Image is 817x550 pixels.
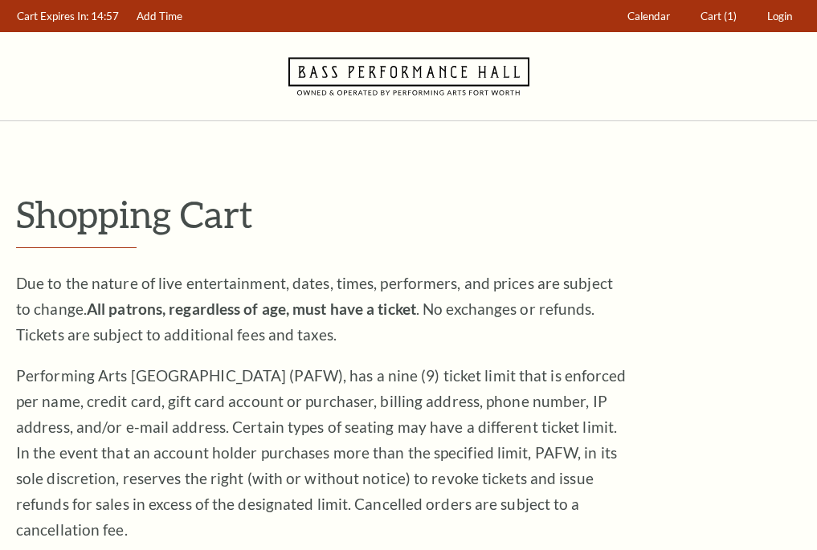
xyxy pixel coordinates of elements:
[767,10,792,22] span: Login
[760,1,800,32] a: Login
[16,194,801,234] p: Shopping Cart
[620,1,678,32] a: Calendar
[724,10,737,22] span: (1)
[91,10,119,22] span: 14:57
[701,10,721,22] span: Cart
[17,10,88,22] span: Cart Expires In:
[87,299,416,318] strong: All patrons, regardless of age, must have a ticket
[627,10,670,22] span: Calendar
[129,1,190,32] a: Add Time
[693,1,745,32] a: Cart (1)
[16,274,613,344] span: Due to the nature of live entertainment, dates, times, performers, and prices are subject to chan...
[16,363,627,543] p: Performing Arts [GEOGRAPHIC_DATA] (PAFW), has a nine (9) ticket limit that is enforced per name, ...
